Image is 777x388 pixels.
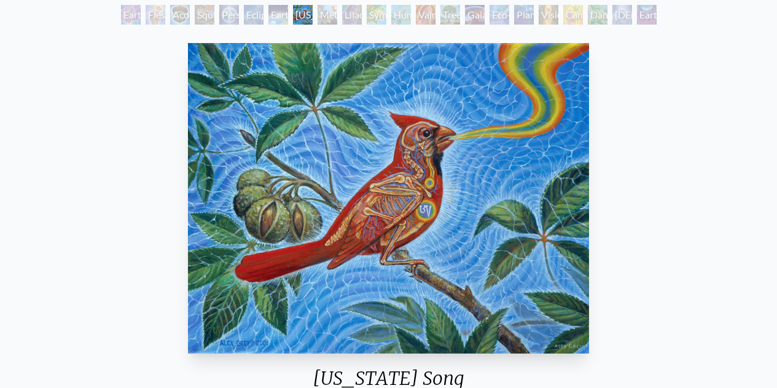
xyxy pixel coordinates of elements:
div: Earthmind [637,5,657,25]
div: Vajra Horse [416,5,435,25]
div: Planetary Prayers [514,5,534,25]
div: Flesh of the Gods [146,5,165,25]
div: Acorn Dream [170,5,190,25]
img: Ohio-Song-2001-Alex-Grey-OG-watermarked.jpg [188,43,590,354]
div: Cannabis Mudra [563,5,583,25]
div: Earth Energies [268,5,288,25]
div: Symbiosis: Gall Wasp & Oak Tree [367,5,386,25]
div: Metamorphosis [318,5,337,25]
div: Person Planet [219,5,239,25]
div: Lilacs [342,5,362,25]
div: Gaia [465,5,485,25]
div: [DEMOGRAPHIC_DATA] in the Ocean of Awareness [612,5,632,25]
div: [US_STATE] Song [293,5,313,25]
div: Squirrel [195,5,214,25]
div: Eclipse [244,5,264,25]
div: Humming Bird [391,5,411,25]
div: Earth Witness [121,5,141,25]
div: Vision Tree [539,5,558,25]
div: Dance of Cannabia [588,5,607,25]
div: Eco-Atlas [490,5,509,25]
div: Tree & Person [440,5,460,25]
